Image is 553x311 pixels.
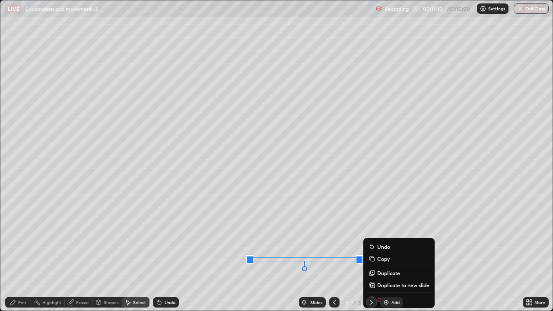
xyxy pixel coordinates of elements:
[353,300,356,305] div: /
[367,280,431,290] button: Duplicate to new slide
[480,5,486,12] img: class-settings-icons
[376,5,383,12] img: recording.375f2c34.svg
[133,300,146,305] div: Select
[104,300,118,305] div: Shapes
[367,254,431,264] button: Copy
[76,300,89,305] div: Eraser
[391,300,400,305] div: Add
[488,6,505,11] p: Settings
[383,299,390,306] img: add-slide-button
[8,5,19,12] p: LIVE
[534,300,545,305] div: More
[358,298,363,306] div: 5
[165,300,175,305] div: Undo
[25,5,98,12] p: Locomotion and movement -3
[18,300,26,305] div: Pen
[310,300,322,305] div: Slides
[385,6,409,12] p: Recording
[377,270,400,276] p: Duplicate
[367,241,431,252] button: Undo
[42,300,61,305] div: Highlight
[517,5,524,12] img: end-class-cross
[514,3,549,14] button: End Class
[377,255,390,262] p: Copy
[377,243,390,250] p: Undo
[377,282,429,289] p: Duplicate to new slide
[367,268,431,278] button: Duplicate
[343,300,352,305] div: 5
